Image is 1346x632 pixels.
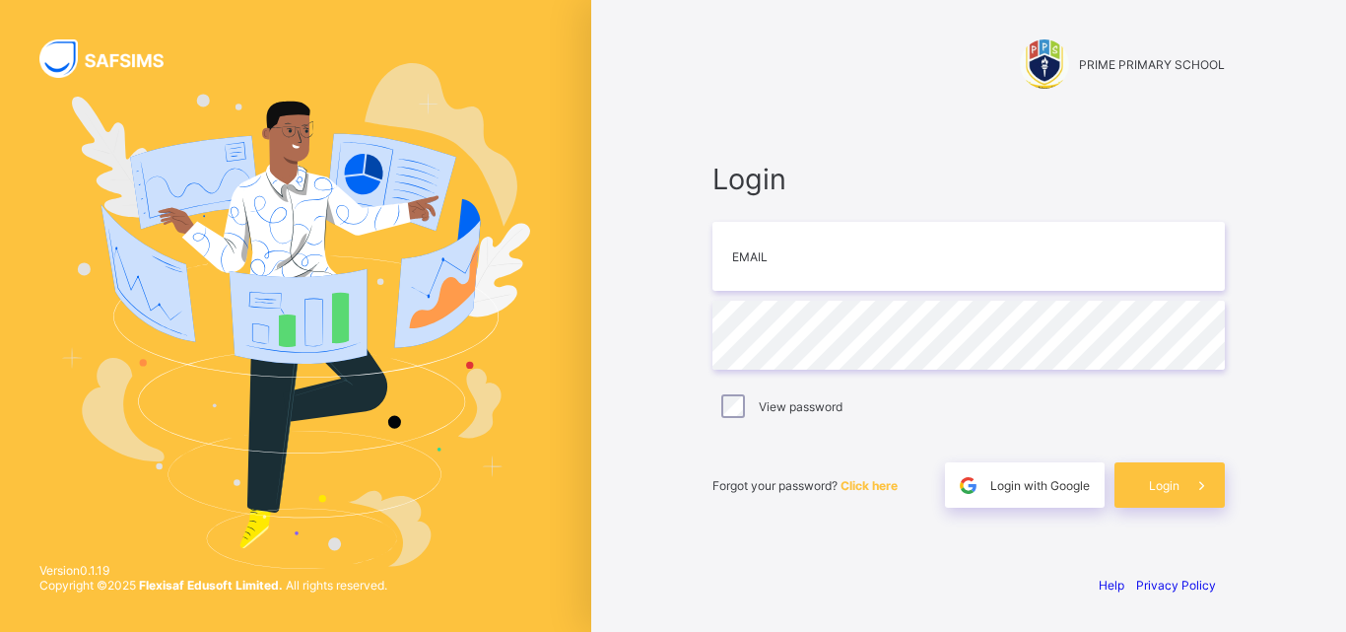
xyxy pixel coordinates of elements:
[39,563,387,578] span: Version 0.1.19
[1136,578,1216,593] a: Privacy Policy
[61,63,530,568] img: Hero Image
[39,39,187,78] img: SAFSIMS Logo
[841,478,898,493] a: Click here
[1149,478,1179,493] span: Login
[990,478,1090,493] span: Login with Google
[39,578,387,593] span: Copyright © 2025 All rights reserved.
[1079,57,1225,72] span: PRIME PRIMARY SCHOOL
[1099,578,1124,593] a: Help
[712,162,1225,196] span: Login
[139,578,283,593] strong: Flexisaf Edusoft Limited.
[957,474,979,497] img: google.396cfc9801f0270233282035f929180a.svg
[759,399,842,414] label: View password
[712,478,898,493] span: Forgot your password?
